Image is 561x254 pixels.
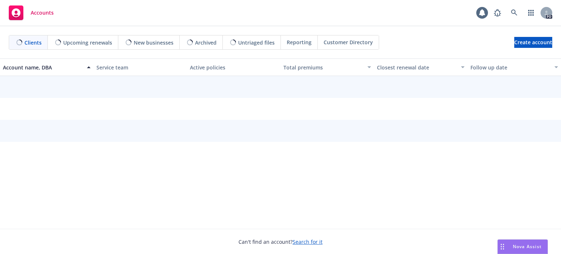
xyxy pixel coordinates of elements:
button: Follow up date [467,58,561,76]
span: Can't find an account? [238,238,323,246]
span: Create account [514,35,552,49]
div: Closest renewal date [377,64,457,71]
a: Switch app [524,5,538,20]
span: Archived [195,39,217,46]
span: Clients [24,39,42,46]
button: Service team [93,58,187,76]
span: Reporting [287,38,312,46]
div: Active policies [190,64,278,71]
a: Create account [514,37,552,48]
button: Closest renewal date [374,58,467,76]
button: Total premiums [280,58,374,76]
a: Search [507,5,522,20]
div: Drag to move [498,240,507,254]
a: Accounts [6,3,57,23]
a: Report a Bug [490,5,505,20]
div: Follow up date [470,64,550,71]
button: Nova Assist [497,239,548,254]
span: Customer Directory [324,38,373,46]
div: Account name, DBA [3,64,83,71]
span: New businesses [134,39,173,46]
button: Active policies [187,58,280,76]
div: Total premiums [283,64,363,71]
span: Upcoming renewals [63,39,112,46]
span: Nova Assist [513,243,542,250]
div: Service team [96,64,184,71]
a: Search for it [293,238,323,245]
span: Untriaged files [238,39,275,46]
span: Accounts [31,10,54,16]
